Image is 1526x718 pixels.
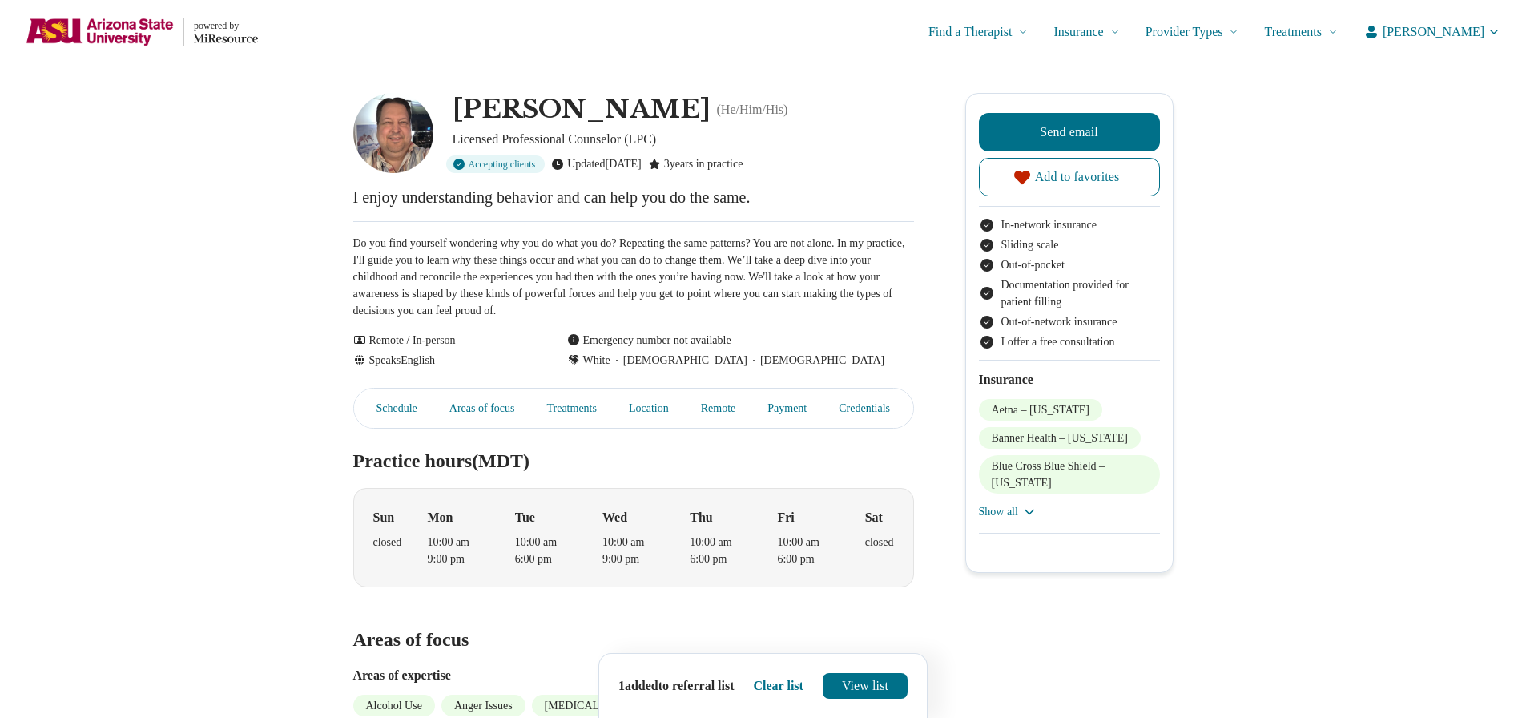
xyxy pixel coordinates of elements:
span: [PERSON_NAME] [1385,22,1484,42]
span: Treatments [1257,21,1324,43]
span: [DEMOGRAPHIC_DATA] [744,352,876,369]
li: Anger Issues [445,695,536,716]
a: Areas of focus [449,392,546,425]
li: Sliding scale [979,236,1160,253]
a: Location [650,392,715,425]
p: Licensed Professional Counselor (LPC) [453,130,914,149]
a: Treatments [558,392,638,425]
a: Remote [728,392,788,425]
a: Home page [26,6,258,58]
h2: Areas of focus [353,588,914,654]
h3: Areas of expertise [353,666,914,685]
li: [MEDICAL_DATA] [542,695,656,716]
h2: Insurance [979,370,1160,389]
strong: Sat [861,508,881,527]
li: Alcohol Use [353,695,438,716]
a: Schedule [357,392,436,425]
div: Accepting clients [446,155,556,173]
div: 3 years in practice [662,155,771,173]
p: ( He/Him/His ) [717,100,794,119]
li: In-network insurance [979,216,1160,233]
li: Banner Health – [US_STATE] [979,427,1150,449]
li: Out-of-network insurance [979,313,1160,330]
li: Blue Cross Blue Shield – [US_STATE] [979,455,1160,494]
p: I enjoy understanding behavior and can help you do the same. [353,186,914,208]
a: Credentials [879,392,959,425]
a: View list [831,673,919,699]
strong: Mon [430,508,457,527]
li: Documentation provided for patient filling [979,276,1160,310]
div: closed [373,534,406,551]
div: 10:00 am – 6:00 pm [775,534,836,567]
p: 1 added [607,676,738,696]
span: [DEMOGRAPHIC_DATA] [612,352,744,369]
div: Remote / In-person [353,332,535,349]
span: Provider Types [1127,21,1215,43]
strong: Sun [373,508,396,527]
span: Insurance [1027,21,1085,43]
div: 10:00 am – 6:00 pm [689,534,751,567]
div: 10:00 am – 6:00 pm [517,534,578,567]
span: White [583,352,612,369]
strong: Wed [602,508,629,527]
button: [PERSON_NAME] [1366,22,1500,42]
button: Send email [979,113,1160,151]
div: When does the program meet? [353,488,914,587]
strong: Thu [689,508,712,527]
strong: Fri [775,508,791,527]
span: Find a Therapist [891,21,985,43]
img: Ben Meyer, Licensed Professional Counselor (LPC) [353,93,433,173]
a: Payment [801,392,866,425]
ul: Payment options [979,216,1160,350]
p: Do you find yourself wondering why you do what you do? Repeating the same patterns? You are not a... [353,235,914,319]
h2: Practice hours (MDT) [353,409,914,475]
li: Aetna – [US_STATE] [979,399,1109,421]
li: Out-of-pocket [979,256,1160,273]
button: Show all [979,503,1042,520]
li: I offer a free consultation [979,333,1160,350]
span: Add to favorites [1029,171,1125,184]
div: Emergency number not available [567,332,750,349]
button: Add to favorites [979,158,1160,196]
button: Clear list [757,676,811,696]
span: to referral list [651,678,738,693]
div: 10:00 am – 9:00 pm [602,534,664,567]
div: closed [861,534,894,551]
p: powered by [194,19,258,32]
div: Speaks English [353,352,535,369]
h1: [PERSON_NAME] [453,93,711,127]
div: Updated [DATE] [562,155,655,173]
strong: Tue [517,508,540,527]
div: 10:00 am – 9:00 pm [430,534,492,567]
